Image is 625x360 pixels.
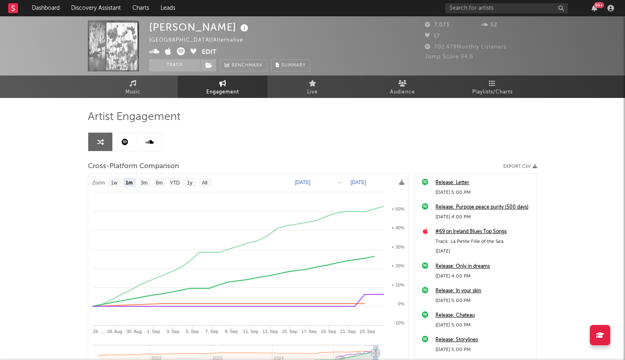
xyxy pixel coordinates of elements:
[186,329,199,334] text: 5. Sep
[282,329,297,334] text: 15. Sep
[503,164,537,169] button: Export CSV
[435,262,533,271] a: Release: Only in dreams
[206,87,239,97] span: Engagement
[243,329,259,334] text: 11. Sep
[202,180,207,186] text: All
[220,59,267,71] a: Benchmark
[392,225,405,230] text: + 40%
[425,33,440,39] span: 17
[147,329,160,334] text: 1. Sep
[435,296,533,306] div: [DATE] 5:00 PM
[225,329,238,334] text: 9. Sep
[435,227,533,237] a: #69 on Ireland Blues Top Songs
[295,180,310,185] text: [DATE]
[187,180,192,186] text: 1y
[149,20,250,34] div: [PERSON_NAME]
[141,180,148,186] text: 3m
[594,2,604,8] div: 99 +
[88,112,181,122] span: Artist Engagement
[232,61,263,71] span: Benchmark
[392,282,405,287] text: + 10%
[149,59,200,71] button: Track
[435,202,533,212] a: Release: Purpose peace purity (500 days)
[271,59,310,71] button: Summary
[107,329,122,334] text: 28. Aug
[125,87,141,97] span: Music
[435,335,533,345] a: Release: Storylines
[392,244,405,249] text: + 30%
[111,180,118,186] text: 1w
[357,76,447,98] a: Audience
[340,329,356,334] text: 21. Sep
[262,329,278,334] text: 13. Sep
[301,329,317,334] text: 17. Sep
[126,329,141,334] text: 30. Aug
[359,329,375,334] text: 23. Sep
[472,87,513,97] span: Playlists/Charts
[435,178,533,188] a: Release: Letter
[435,212,533,222] div: [DATE] 4:00 PM
[88,76,178,98] a: Music
[435,247,533,256] div: [DATE]
[392,263,405,268] text: + 20%
[425,22,449,28] span: 7,073
[592,5,597,11] button: 99+
[445,3,568,13] input: Search for artists
[435,237,533,247] div: Track: La Petite Fille of the Sea
[202,47,217,58] button: Edit
[178,76,268,98] a: Engagement
[435,271,533,281] div: [DATE] 4:00 PM
[268,76,357,98] a: Live
[435,188,533,198] div: [DATE] 5:00 PM
[170,180,180,186] text: YTD
[392,207,405,211] text: + 50%
[350,180,366,185] text: [DATE]
[281,63,306,68] span: Summary
[394,320,404,325] text: -10%
[435,286,533,296] a: Release: In your skin
[425,44,507,50] span: 702,479 Monthly Listeners
[166,329,179,334] text: 3. Sep
[93,329,105,334] text: 26. …
[435,311,533,320] a: Release: Chateau
[149,36,252,45] div: [GEOGRAPHIC_DATA] | Alternative
[481,22,497,28] span: 52
[337,180,342,185] text: →
[88,162,179,171] span: Cross-Platform Comparison
[156,180,163,186] text: 6m
[435,345,533,355] div: [DATE] 5:00 PM
[425,54,473,60] span: Jump Score: 94.6
[447,76,537,98] a: Playlists/Charts
[92,180,105,186] text: Zoom
[321,329,336,334] text: 19. Sep
[125,180,132,186] text: 1m
[205,329,219,334] text: 7. Sep
[307,87,318,97] span: Live
[398,301,404,306] text: 0%
[435,320,533,330] div: [DATE] 5:00 PM
[390,87,415,97] span: Audience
